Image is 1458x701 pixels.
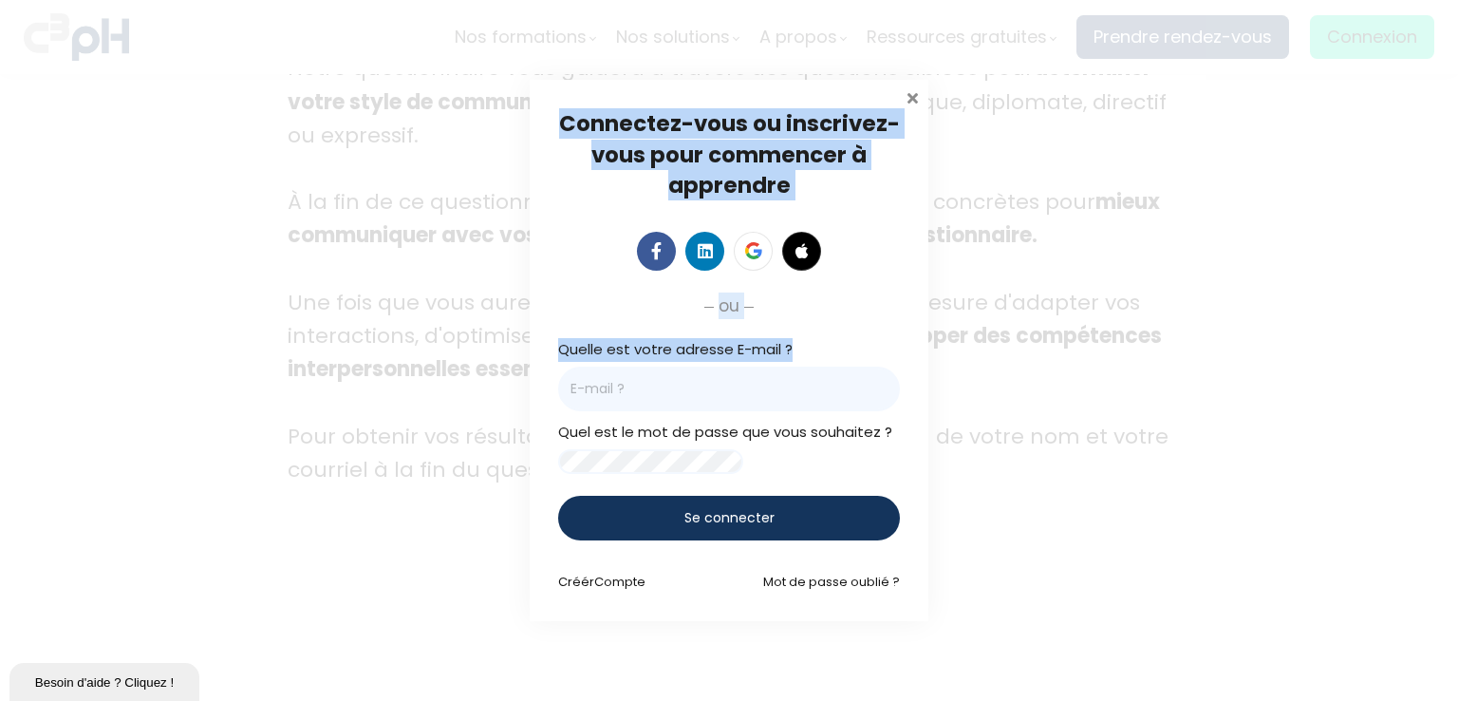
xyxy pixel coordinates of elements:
span: Compte [594,573,645,591]
a: CréérCompte [558,573,645,591]
input: E-mail ? [558,367,900,411]
iframe: chat widget [9,659,203,701]
span: Se connecter [684,508,775,528]
a: Mot de passe oublié ? [763,573,900,591]
span: ou [719,293,739,319]
span: Connectez-vous ou inscrivez-vous pour commencer à apprendre [559,108,900,199]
